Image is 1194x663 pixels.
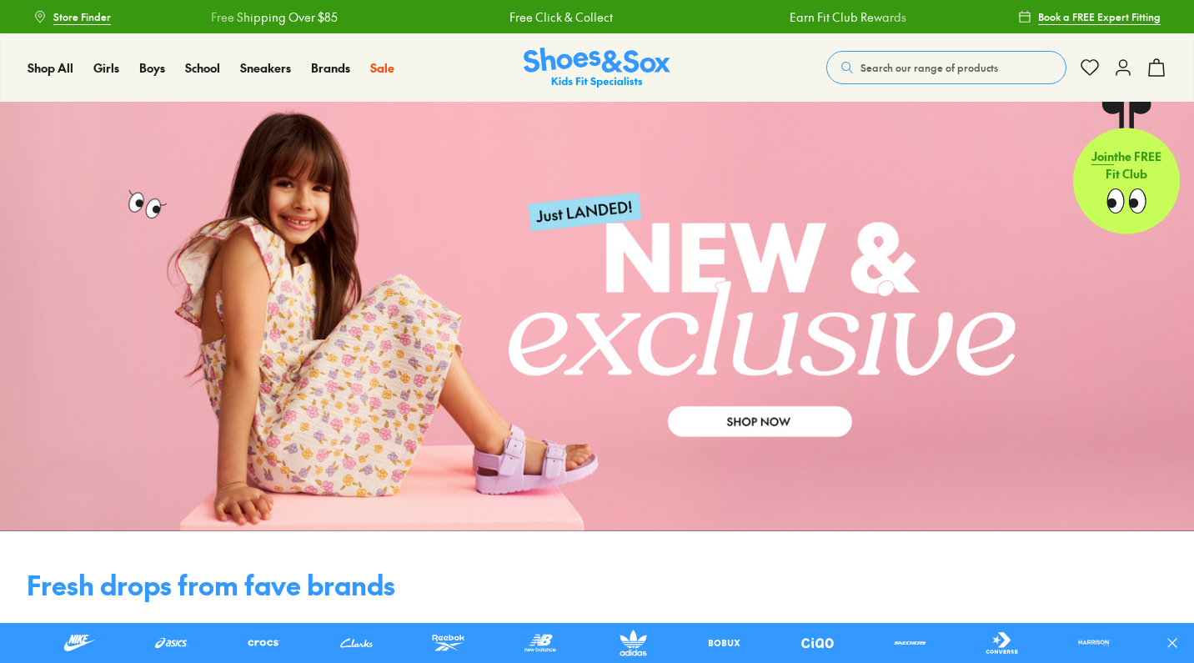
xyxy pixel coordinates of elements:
p: the FREE Fit Club [1073,134,1180,196]
span: Book a FREE Expert Fitting [1038,9,1161,24]
span: Store Finder [53,9,111,24]
span: Search our range of products [860,60,998,75]
a: Store Finder [33,2,111,32]
span: Shop All [28,59,73,76]
a: Sneakers [240,59,291,77]
span: Boys [139,59,165,76]
a: Shop All [28,59,73,77]
img: SNS_Logo_Responsive.svg [524,48,670,88]
span: Join [1091,148,1114,164]
span: School [185,59,220,76]
a: Boys [139,59,165,77]
a: Sale [370,59,394,77]
a: School [185,59,220,77]
a: Free Click & Collect [508,8,611,26]
span: Girls [93,59,119,76]
span: Sale [370,59,394,76]
a: Jointhe FREE Fit Club [1073,101,1180,234]
a: Brands [311,59,350,77]
a: Girls [93,59,119,77]
span: Sneakers [240,59,291,76]
a: Book a FREE Expert Fitting [1018,2,1161,32]
button: Search our range of products [826,51,1066,84]
a: Free Shipping Over $85 [209,8,336,26]
a: Earn Fit Club Rewards [788,8,905,26]
span: Brands [311,59,350,76]
a: Shoes & Sox [524,48,670,88]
